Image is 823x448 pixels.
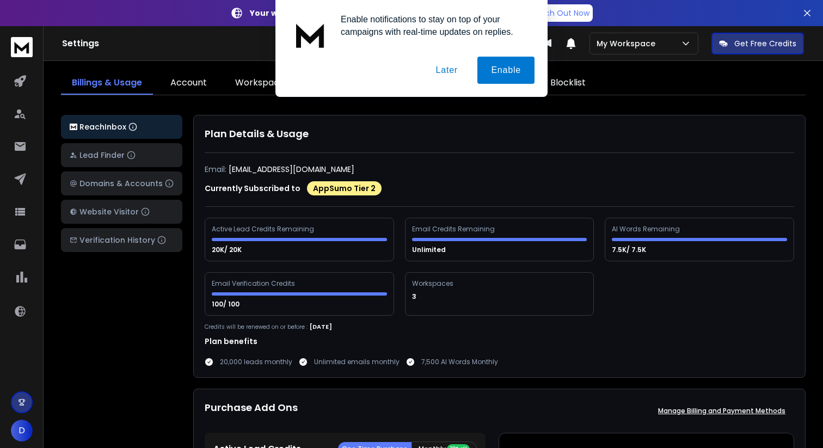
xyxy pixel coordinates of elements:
[649,400,794,422] button: Manage Billing and Payment Methods
[612,246,648,254] p: 7.5K/ 7.5K
[412,225,496,234] div: Email Credits Remaining
[11,420,33,441] button: D
[229,164,354,175] p: [EMAIL_ADDRESS][DOMAIN_NAME]
[212,279,297,288] div: Email Verification Credits
[477,57,535,84] button: Enable
[205,126,794,142] h1: Plan Details & Usage
[212,246,243,254] p: 20K/ 20K
[61,200,182,224] button: Website Visitor
[332,13,535,38] div: Enable notifications to stay on top of your campaigns with real-time updates on replies.
[612,225,681,234] div: AI Words Remaining
[61,228,182,252] button: Verification History
[205,400,298,422] h1: Purchase Add Ons
[205,183,300,194] p: Currently Subscribed to
[61,171,182,195] button: Domains & Accounts
[658,407,785,415] p: Manage Billing and Payment Methods
[212,225,316,234] div: Active Lead Credits Remaining
[61,115,182,139] button: ReachInbox
[70,124,77,131] img: logo
[412,246,447,254] p: Unlimited
[310,322,332,332] p: [DATE]
[61,143,182,167] button: Lead Finder
[314,358,400,366] p: Unlimited emails monthly
[220,358,292,366] p: 20,000 leads monthly
[422,57,471,84] button: Later
[412,279,455,288] div: Workspaces
[307,181,382,195] div: AppSumo Tier 2
[421,358,498,366] p: 7,500 AI Words Monthly
[212,300,241,309] p: 100/ 100
[205,164,226,175] p: Email:
[288,13,332,57] img: notification icon
[205,336,794,347] h1: Plan benefits
[205,323,308,331] p: Credits will be renewed on or before :
[412,292,418,301] p: 3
